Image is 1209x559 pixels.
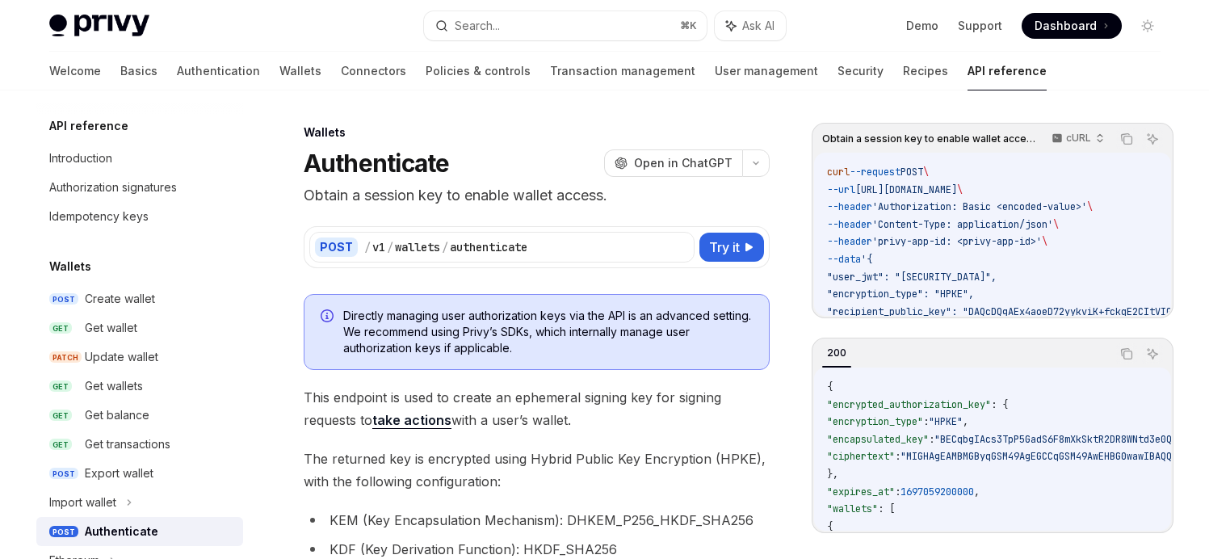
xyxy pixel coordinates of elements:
a: User management [715,52,818,90]
a: Recipes [903,52,948,90]
a: Demo [906,18,938,34]
h5: API reference [49,116,128,136]
div: Search... [455,16,500,36]
span: 'privy-app-id: <privy-app-id>' [872,235,1042,248]
span: { [827,520,833,533]
svg: Info [321,309,337,326]
span: "user_jwt": "[SECURITY_DATA]", [827,271,997,284]
span: --url [827,183,855,196]
span: curl [827,166,850,179]
span: '{ [861,253,872,266]
a: GETGet wallet [36,313,243,343]
span: \ [1087,200,1093,213]
span: The returned key is encrypted using Hybrid Public Key Encryption (HPKE), with the following confi... [304,448,770,493]
a: Introduction [36,144,243,173]
a: Policies & controls [426,52,531,90]
span: 'Content-Type: application/json' [872,218,1053,231]
div: Create wallet [85,289,155,309]
div: / [387,239,393,255]
span: [URL][DOMAIN_NAME] [855,183,957,196]
a: Authentication [177,52,260,90]
li: KEM (Key Encapsulation Mechanism): DHKEM_P256_HKDF_SHA256 [304,509,770,532]
span: Ask AI [742,18,775,34]
span: : [895,450,900,463]
a: GETGet transactions [36,430,243,459]
span: Open in ChatGPT [634,155,733,171]
p: Obtain a session key to enable wallet access. [304,184,770,207]
span: , [974,485,980,498]
span: }, [827,468,838,481]
a: Dashboard [1022,13,1122,39]
span: Dashboard [1035,18,1097,34]
img: light logo [49,15,149,37]
span: : [923,415,929,428]
div: 200 [822,343,851,363]
span: : [ [878,502,895,515]
span: "encryption_type" [827,415,923,428]
span: GET [49,380,72,393]
span: Try it [709,237,740,257]
div: Get wallets [85,376,143,396]
div: Authenticate [85,522,158,541]
span: "ciphertext" [827,450,895,463]
div: Get wallet [85,318,137,338]
button: Ask AI [1142,128,1163,149]
span: \ [957,183,963,196]
div: Export wallet [85,464,153,483]
span: GET [49,322,72,334]
button: Copy the contents from the code block [1116,128,1137,149]
span: POST [49,526,78,538]
span: : [929,433,934,446]
span: POST [49,468,78,480]
span: "expires_at" [827,485,895,498]
button: Search...⌘K [424,11,707,40]
h1: Authenticate [304,149,450,178]
span: GET [49,439,72,451]
a: Welcome [49,52,101,90]
a: GETGet balance [36,401,243,430]
span: { [827,380,833,393]
a: Idempotency keys [36,202,243,231]
h5: Wallets [49,257,91,276]
a: Basics [120,52,157,90]
span: "HPKE" [929,415,963,428]
button: Copy the contents from the code block [1116,343,1137,364]
div: Update wallet [85,347,158,367]
a: POSTAuthenticate [36,517,243,546]
div: Idempotency keys [49,207,149,226]
span: This endpoint is used to create an ephemeral signing key for signing requests to with a user’s wa... [304,386,770,431]
span: "encryption_type": "HPKE", [827,288,974,301]
div: authenticate [450,239,527,255]
div: / [442,239,448,255]
button: Ask AI [1142,343,1163,364]
div: / [364,239,371,255]
span: : [895,485,900,498]
span: --header [827,235,872,248]
button: Ask AI [715,11,786,40]
span: \ [1042,235,1047,248]
span: 'Authorization: Basic <encoded-value>' [872,200,1087,213]
button: Open in ChatGPT [604,149,742,177]
button: cURL [1043,125,1111,153]
span: "wallets" [827,502,878,515]
a: POSTCreate wallet [36,284,243,313]
a: Connectors [341,52,406,90]
span: : { [991,398,1008,411]
a: POSTExport wallet [36,459,243,488]
div: Get transactions [85,435,170,454]
span: \ [1053,218,1059,231]
span: \ [923,166,929,179]
span: --header [827,200,872,213]
a: Authorization signatures [36,173,243,202]
span: Obtain a session key to enable wallet access. [822,132,1036,145]
div: Import wallet [49,493,116,512]
a: API reference [968,52,1047,90]
span: ⌘ K [680,19,697,32]
span: --data [827,253,861,266]
a: take actions [372,412,451,429]
a: Wallets [279,52,321,90]
span: --header [827,218,872,231]
div: v1 [372,239,385,255]
button: Try it [699,233,764,262]
span: Directly managing user authorization keys via the API is an advanced setting. We recommend using ... [343,308,753,356]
